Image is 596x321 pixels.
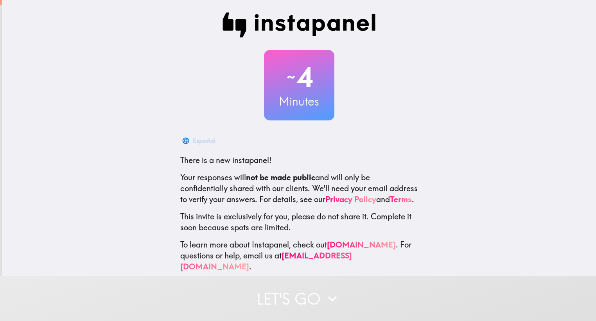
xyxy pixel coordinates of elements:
span: ~ [285,65,296,89]
p: This invite is exclusively for you, please do not share it. Complete it soon because spots are li... [180,211,418,233]
a: [DOMAIN_NAME] [327,240,396,249]
b: not be made public [246,172,315,182]
a: Terms [390,194,412,204]
a: Privacy Policy [325,194,376,204]
a: [EMAIL_ADDRESS][DOMAIN_NAME] [180,251,352,271]
span: There is a new instapanel! [180,155,271,165]
div: Español [193,135,215,146]
h2: 4 [264,61,334,93]
p: To learn more about Instapanel, check out . For questions or help, email us at . [180,239,418,272]
button: Español [180,133,219,149]
p: Your responses will and will only be confidentially shared with our clients. We'll need your emai... [180,172,418,205]
h3: Minutes [264,93,334,109]
img: Instapanel [223,13,376,38]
